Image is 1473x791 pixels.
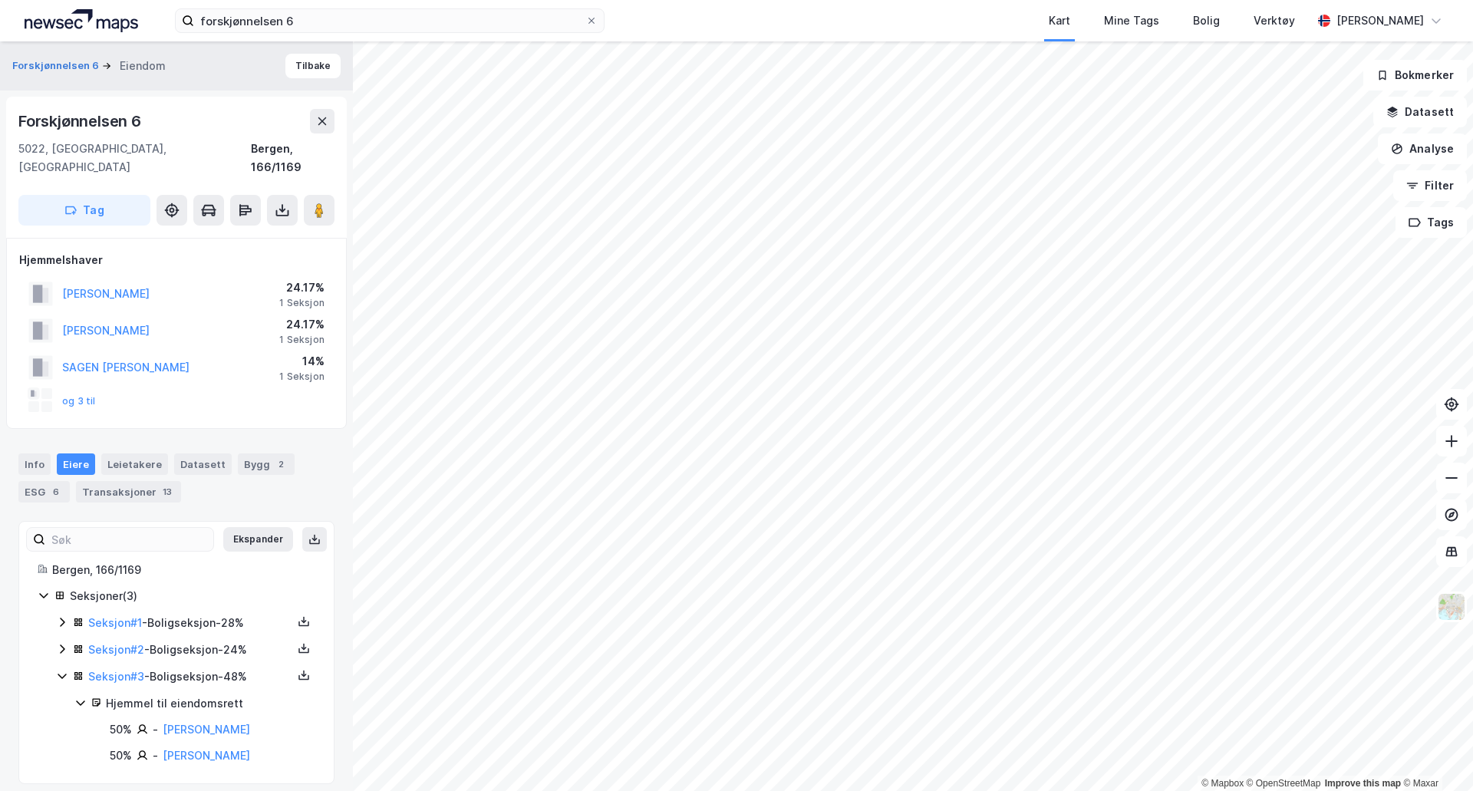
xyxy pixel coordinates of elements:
button: Analyse [1378,133,1467,164]
div: Bolig [1193,12,1220,30]
button: Tilbake [285,54,341,78]
div: 5022, [GEOGRAPHIC_DATA], [GEOGRAPHIC_DATA] [18,140,251,176]
a: Improve this map [1325,778,1401,789]
div: Bygg [238,453,295,475]
div: Verktøy [1254,12,1295,30]
div: - Boligseksjon - 48% [88,667,292,686]
div: Forskjønnelsen 6 [18,109,144,133]
a: Seksjon#1 [88,616,142,629]
div: 14% [279,352,325,371]
div: Kart [1049,12,1070,30]
button: Filter [1393,170,1467,201]
div: 24.17% [279,278,325,297]
input: Søk på adresse, matrikkel, gårdeiere, leietakere eller personer [194,9,585,32]
div: 50% [110,720,132,739]
div: Eiendom [120,57,166,75]
button: Bokmerker [1363,60,1467,91]
div: - [153,720,158,739]
div: - [153,747,158,765]
div: Leietakere [101,453,168,475]
button: Tags [1396,207,1467,238]
a: [PERSON_NAME] [163,723,250,736]
div: Bergen, 166/1169 [52,561,315,579]
div: 1 Seksjon [279,297,325,309]
a: Seksjon#3 [88,670,144,683]
div: Info [18,453,51,475]
a: OpenStreetMap [1247,778,1321,789]
div: Bergen, 166/1169 [251,140,334,176]
div: 50% [110,747,132,765]
div: Hjemmelshaver [19,251,334,269]
div: [PERSON_NAME] [1336,12,1424,30]
a: [PERSON_NAME] [163,749,250,762]
div: 13 [160,484,175,499]
div: Hjemmel til eiendomsrett [106,694,315,713]
div: 2 [273,456,288,472]
iframe: Chat Widget [1396,717,1473,791]
div: Kontrollprogram for chat [1396,717,1473,791]
div: 6 [48,484,64,499]
button: Forskjønnelsen 6 [12,58,102,74]
input: Søk [45,528,213,551]
img: Z [1437,592,1466,621]
div: 24.17% [279,315,325,334]
div: Eiere [57,453,95,475]
button: Ekspander [223,527,293,552]
div: 1 Seksjon [279,334,325,346]
a: Mapbox [1201,778,1244,789]
div: Seksjoner ( 3 ) [70,587,315,605]
img: logo.a4113a55bc3d86da70a041830d287a7e.svg [25,9,138,32]
div: 1 Seksjon [279,371,325,383]
div: - Boligseksjon - 28% [88,614,292,632]
div: - Boligseksjon - 24% [88,641,292,659]
div: Transaksjoner [76,481,181,503]
div: Mine Tags [1104,12,1159,30]
div: Datasett [174,453,232,475]
a: Seksjon#2 [88,643,144,656]
button: Datasett [1373,97,1467,127]
div: ESG [18,481,70,503]
button: Tag [18,195,150,226]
